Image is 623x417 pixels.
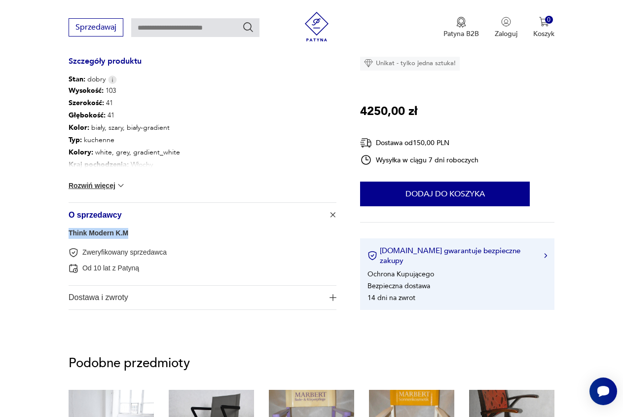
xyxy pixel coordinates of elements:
p: Włochy [69,158,328,171]
li: Bezpieczna dostawa [367,281,430,291]
iframe: Smartsupp widget button [589,378,617,405]
img: Ikona koszyka [539,17,549,27]
a: Ikona medaluPatyna B2B [443,17,479,38]
img: Info icon [108,76,117,84]
b: Kraj pochodzenia : [69,160,129,169]
b: Szerokość : [69,98,104,108]
img: Ikonka użytkownika [501,17,511,27]
span: O sprzedawcy [69,203,323,227]
p: Zaloguj [495,29,517,38]
img: Patyna - sklep z meblami i dekoracjami vintage [302,12,331,41]
img: Ikona plusa [328,210,338,220]
img: Ikona strzałki w prawo [544,253,547,258]
p: Zweryfikowany sprzedawca [82,248,167,257]
p: 103 [69,84,328,97]
button: Ikona plusaDostawa i zwroty [69,286,336,309]
p: 4250,00 zł [360,102,417,121]
p: kuchenne [69,134,328,146]
div: Dostawa od 150,00 PLN [360,137,478,149]
div: 0 [545,16,553,24]
img: Zweryfikowany sprzedawca [69,248,78,258]
p: Patyna B2B [443,29,479,38]
p: 41 [69,109,328,121]
p: 41 [69,97,328,109]
img: Od 10 lat z Patyną [69,264,78,273]
li: 14 dni na zwrot [367,293,415,303]
img: Ikona dostawy [360,137,372,149]
img: Ikona certyfikatu [367,251,377,261]
button: 0Koszyk [533,17,554,38]
button: Sprzedawaj [69,18,123,37]
b: Wysokość : [69,86,104,95]
li: Ochrona Kupującego [367,269,434,279]
b: Głębokość : [69,111,106,120]
div: Unikat - tylko jedna sztuka! [360,56,460,71]
button: Dodaj do koszyka [360,182,530,206]
h3: Szczegóły produktu [69,58,336,75]
img: chevron down [116,181,126,190]
img: Ikona plusa [330,294,336,301]
p: white, grey, gradient_white [69,146,328,158]
b: Kolor: [69,123,89,132]
p: Koszyk [533,29,554,38]
button: Szukaj [242,21,254,33]
b: Typ : [69,135,82,145]
span: dobry [69,75,106,84]
span: Dostawa i zwroty [69,286,323,309]
div: Wysyłka w ciągu 7 dni roboczych [360,154,478,166]
b: Stan: [69,75,85,84]
a: Think Modern K.M [69,229,128,237]
div: Ikona plusaO sprzedawcy [69,227,336,285]
img: Ikona diamentu [364,59,373,68]
button: Rozwiń więcej [69,181,126,190]
p: biały, szary, biały-gradient [69,121,328,134]
a: Sprzedawaj [69,25,123,32]
button: Patyna B2B [443,17,479,38]
button: Zaloguj [495,17,517,38]
p: Od 10 lat z Patyną [82,264,139,273]
img: Ikona medalu [456,17,466,28]
b: Kolory : [69,148,93,157]
p: Podobne przedmioty [69,357,554,369]
button: [DOMAIN_NAME] gwarantuje bezpieczne zakupy [367,246,547,265]
button: Ikona plusaO sprzedawcy [69,203,336,227]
